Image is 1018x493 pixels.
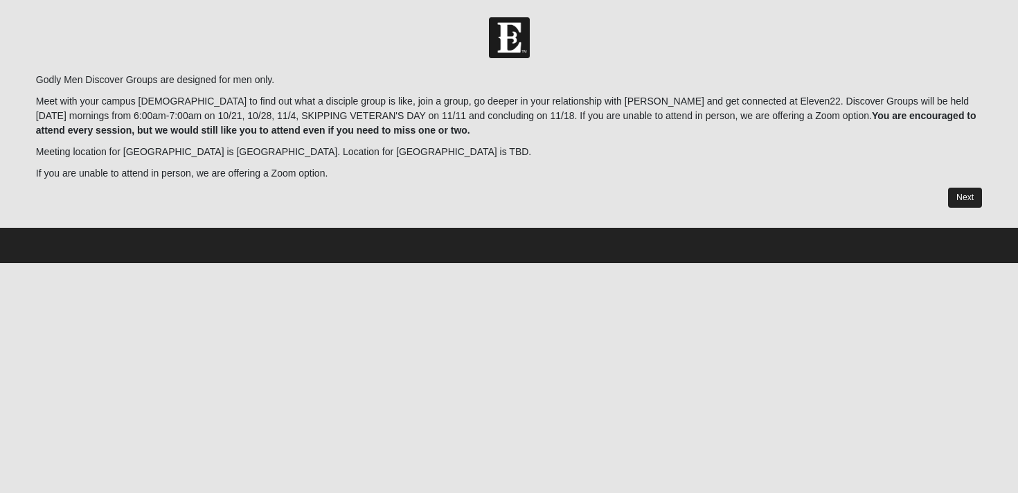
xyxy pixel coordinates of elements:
[36,145,983,159] p: Meeting location for [GEOGRAPHIC_DATA] is [GEOGRAPHIC_DATA]. Location for [GEOGRAPHIC_DATA] is TBD.
[36,94,983,138] p: Meet with your campus [DEMOGRAPHIC_DATA] to find out what a disciple group is like, join a group,...
[489,17,530,58] img: Church of Eleven22 Logo
[36,73,983,87] p: Godly Men Discover Groups are designed for men only.
[948,188,982,208] a: Next
[36,166,983,181] p: If you are unable to attend in person, we are offering a Zoom option.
